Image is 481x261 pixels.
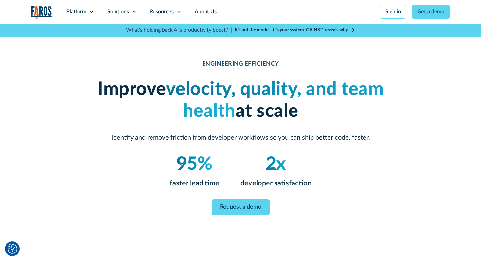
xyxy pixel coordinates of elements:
div: Solutions [107,8,129,16]
div: Platform [66,8,86,16]
h1: Improve at scale [83,78,398,122]
a: home [31,6,52,19]
strong: It’s not the model—it’s your system. GAINS™ reveals why [235,28,348,32]
a: Get a demo [412,5,450,19]
div: ENGINEERING EFFICIENCY [202,61,279,68]
img: Logo of the analytics and reporting company Faros. [31,6,52,19]
div: Resources [150,8,174,16]
p: faster lead time [170,178,219,189]
a: Sign in [380,5,406,19]
a: Request a demo [212,199,270,215]
em: 2x [266,155,286,173]
button: Cookie Settings [8,244,17,254]
a: It’s not the model—it’s your system. GAINS™ reveals why [235,27,355,34]
em: 95% [176,155,212,173]
em: velocity, quality, and team health [166,80,384,120]
img: Revisit consent button [8,244,17,254]
p: developer satisfaction [240,178,312,189]
p: What's holding back AI's productivity boost? | [126,26,232,34]
p: Identify and remove friction from developer workflows so you can ship better code, faster. [83,133,398,143]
